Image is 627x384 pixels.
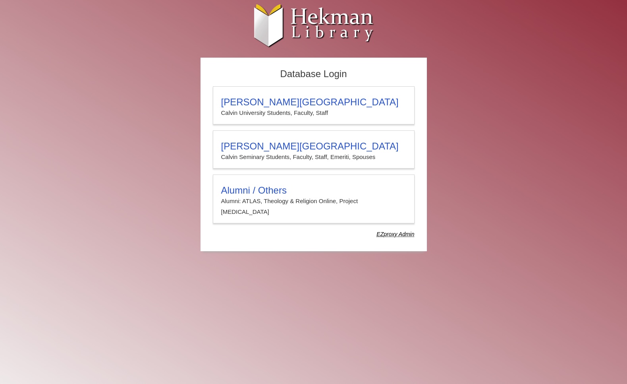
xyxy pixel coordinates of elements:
[213,130,415,169] a: [PERSON_NAME][GEOGRAPHIC_DATA]Calvin Seminary Students, Faculty, Staff, Emeriti, Spouses
[221,108,406,118] p: Calvin University Students, Faculty, Staff
[213,86,415,124] a: [PERSON_NAME][GEOGRAPHIC_DATA]Calvin University Students, Faculty, Staff
[221,97,406,108] h3: [PERSON_NAME][GEOGRAPHIC_DATA]
[221,152,406,162] p: Calvin Seminary Students, Faculty, Staff, Emeriti, Spouses
[209,66,419,82] h2: Database Login
[221,185,406,196] h3: Alumni / Others
[221,141,406,152] h3: [PERSON_NAME][GEOGRAPHIC_DATA]
[221,196,406,217] p: Alumni: ATLAS, Theology & Religion Online, Project [MEDICAL_DATA]
[221,185,406,217] summary: Alumni / OthersAlumni: ATLAS, Theology & Religion Online, Project [MEDICAL_DATA]
[376,231,414,237] dfn: Use Alumni login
